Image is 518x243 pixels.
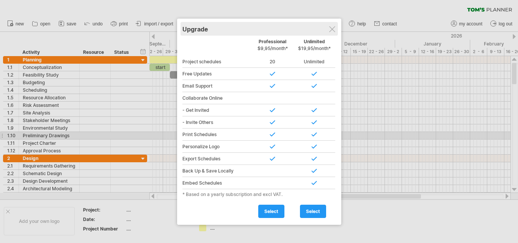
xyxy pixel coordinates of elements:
[294,39,335,55] div: Unlimited
[182,116,252,129] div: - Invite Others
[182,165,252,177] div: Back Up & Save Locally
[258,205,284,218] a: select
[182,141,252,153] div: Personalize Logo
[252,39,294,55] div: Professional
[182,191,336,197] div: * Based on a yearly subscription and excl VAT.
[252,56,294,68] div: 20
[182,56,252,68] div: Project schedules
[300,205,326,218] a: select
[264,209,278,214] span: select
[294,56,335,68] div: Unlimited
[182,22,336,36] div: Upgrade
[257,45,288,51] span: $9,95/month*
[182,92,252,104] div: Collaborate Online
[182,129,252,141] div: Print Schedules
[182,104,252,116] div: - Get Invited
[182,68,252,80] div: Free Updates
[306,209,320,214] span: select
[298,45,331,51] span: $19,95/month*
[182,153,252,165] div: Export Schedules
[182,80,252,92] div: Email Support
[182,177,252,189] div: Embed Schedules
